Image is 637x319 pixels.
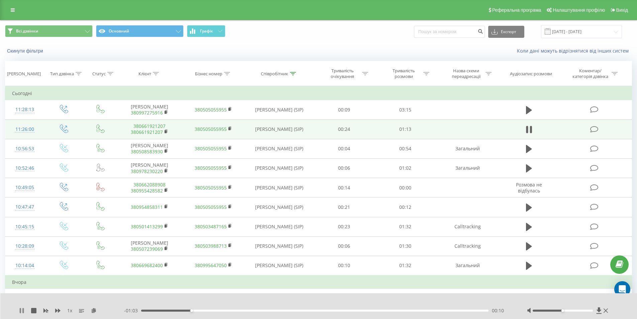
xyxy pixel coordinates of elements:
td: 00:00 [375,178,436,197]
span: Всі дзвінки [16,28,38,34]
div: 10:52:46 [12,162,38,175]
input: Пошук за номером [414,26,485,38]
button: Всі дзвінки [5,25,93,37]
td: 01:13 [375,119,436,139]
a: 380508583930 [131,148,163,155]
td: [PERSON_NAME] (SIP) [245,236,314,256]
div: Назва схеми переадресації [448,68,484,79]
div: Open Intercom Messenger [614,281,630,297]
div: Співробітник [261,71,288,77]
td: 00:06 [314,236,375,256]
span: Розмова не відбулась [516,292,542,305]
div: 10:47:47 [12,201,38,214]
a: 380669682400 [131,262,163,268]
div: Accessibility label [190,309,193,312]
td: Загальний [436,158,499,178]
td: [PERSON_NAME] (SIP) [245,256,314,275]
td: 01:32 [375,217,436,236]
div: 10:28:09 [12,240,38,253]
td: [PERSON_NAME] [118,289,181,308]
td: [PERSON_NAME] (SIP) [245,197,314,217]
a: 380505055955 [195,184,227,191]
span: - 01:03 [124,307,141,314]
td: 00:10 [314,256,375,275]
td: 00:04 [314,139,375,158]
a: 380954858311 [131,204,163,210]
td: [PERSON_NAME] (SIP) [245,289,314,308]
div: Клієнт [138,71,151,77]
a: 380995647050 [195,262,227,268]
td: [PERSON_NAME] (SIP) [245,217,314,236]
td: 01:02 [375,158,436,178]
td: Сьогодні [5,87,632,100]
div: Бізнес номер [195,71,222,77]
td: [PERSON_NAME] [118,139,181,158]
td: 00:00 [375,289,436,308]
span: Налаштування профілю [553,7,605,13]
div: 11:28:13 [12,103,38,116]
button: Скинути фільтри [5,48,46,54]
td: [PERSON_NAME] [118,100,181,119]
td: 01:30 [375,236,436,256]
a: 380955428582 [131,187,163,194]
td: Calltracking [436,217,499,236]
td: 01:32 [375,256,436,275]
td: [PERSON_NAME] (SIP) [245,119,314,139]
span: Вихід [616,7,628,13]
div: Accessibility label [561,309,564,312]
div: [PERSON_NAME] [7,71,41,77]
a: 380505055955 [195,126,227,132]
td: Загальний [436,256,499,275]
td: Вчора [5,275,632,289]
td: 00:42 [314,289,375,308]
button: Основний [96,25,184,37]
a: Коли дані можуть відрізнятися вiд інших систем [517,48,632,54]
a: 380505055955 [195,106,227,113]
div: Тривалість розмови [386,68,422,79]
span: 1 x [67,307,72,314]
a: 380505055955 [195,145,227,152]
td: [PERSON_NAME] (SIP) [245,139,314,158]
a: 380503988713 [195,243,227,249]
a: 380662088908 [133,181,166,188]
span: Графік [200,29,213,33]
td: 00:54 [375,139,436,158]
div: 18:43:32 [12,292,38,305]
td: 00:12 [375,197,436,217]
a: 380503487165 [195,223,227,230]
a: 380507239069 [131,246,163,252]
span: 00:10 [492,307,504,314]
div: Тривалість очікування [325,68,360,79]
td: 00:06 [314,158,375,178]
a: 380505055955 [195,204,227,210]
div: Статус [92,71,106,77]
div: Тип дзвінка [50,71,74,77]
div: 10:14:04 [12,259,38,272]
td: 03:15 [375,100,436,119]
td: 00:09 [314,100,375,119]
td: 00:21 [314,197,375,217]
button: Графік [187,25,225,37]
a: 380661921207 [131,129,163,135]
div: 11:26:00 [12,123,38,136]
a: 380997275916 [131,109,163,116]
div: Аудіозапис розмови [510,71,552,77]
td: [PERSON_NAME] (SIP) [245,178,314,197]
a: 380501413299 [131,223,163,230]
button: Експорт [488,26,524,38]
td: [PERSON_NAME] [118,236,181,256]
td: [PERSON_NAME] [118,158,181,178]
td: [PERSON_NAME] (SIP) [245,158,314,178]
td: [PERSON_NAME] (SIP) [245,100,314,119]
a: 380661921207 [133,123,166,129]
td: 00:14 [314,178,375,197]
a: 380978230220 [131,168,163,174]
td: 00:24 [314,119,375,139]
td: Calltracking [436,236,499,256]
div: 10:49:05 [12,181,38,194]
div: 10:56:53 [12,142,38,155]
a: 380505055955 [195,165,227,171]
div: Коментар/категорія дзвінка [571,68,610,79]
td: Загальний [436,139,499,158]
div: 10:45:15 [12,220,38,233]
